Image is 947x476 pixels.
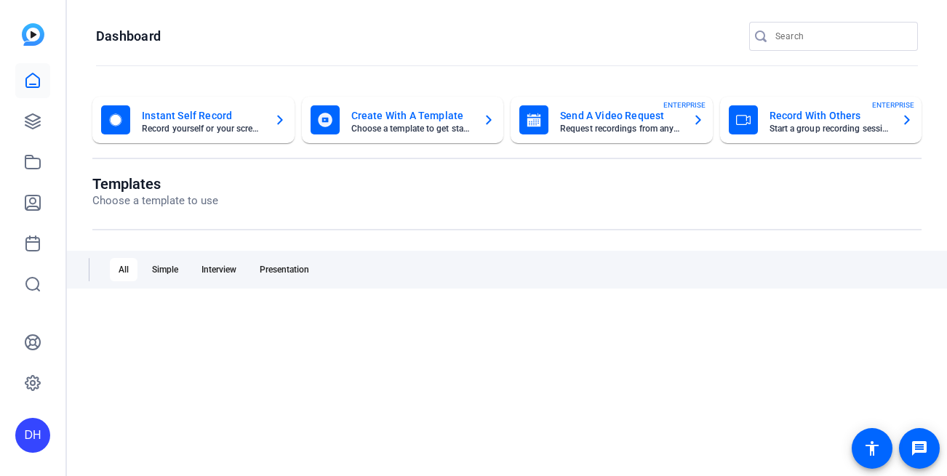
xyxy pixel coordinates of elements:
[96,28,161,45] h1: Dashboard
[92,175,218,193] h1: Templates
[911,440,928,457] mat-icon: message
[193,258,245,281] div: Interview
[302,97,504,143] button: Create With A TemplateChoose a template to get started
[92,97,295,143] button: Instant Self RecordRecord yourself or your screen
[775,28,906,45] input: Search
[142,124,263,133] mat-card-subtitle: Record yourself or your screen
[770,107,890,124] mat-card-title: Record With Others
[110,258,137,281] div: All
[143,258,187,281] div: Simple
[872,100,914,110] span: ENTERPRISE
[770,124,890,133] mat-card-subtitle: Start a group recording session
[560,107,681,124] mat-card-title: Send A Video Request
[351,124,472,133] mat-card-subtitle: Choose a template to get started
[560,124,681,133] mat-card-subtitle: Request recordings from anyone, anywhere
[511,97,713,143] button: Send A Video RequestRequest recordings from anyone, anywhereENTERPRISE
[142,107,263,124] mat-card-title: Instant Self Record
[22,23,44,46] img: blue-gradient.svg
[720,97,922,143] button: Record With OthersStart a group recording sessionENTERPRISE
[92,193,218,209] p: Choose a template to use
[863,440,881,457] mat-icon: accessibility
[251,258,318,281] div: Presentation
[15,418,50,453] div: DH
[351,107,472,124] mat-card-title: Create With A Template
[663,100,706,110] span: ENTERPRISE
